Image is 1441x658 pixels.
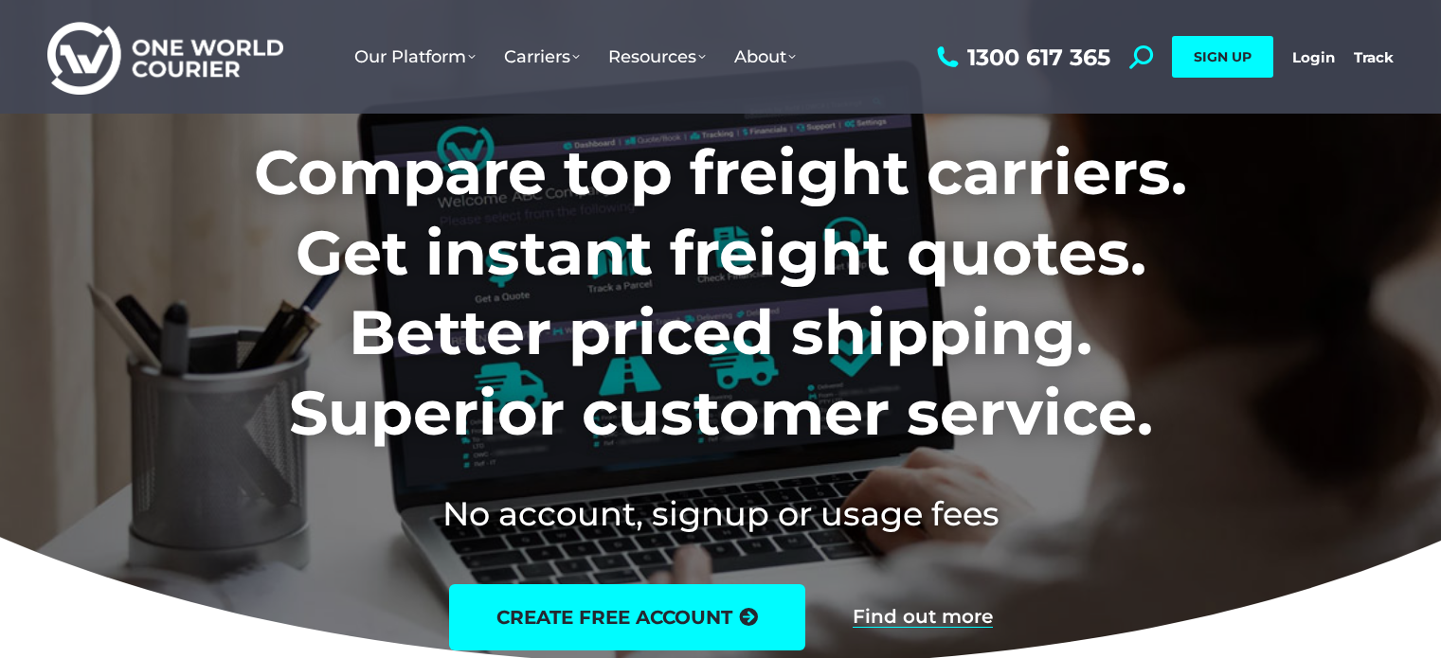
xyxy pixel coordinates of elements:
[129,490,1312,537] h2: No account, signup or usage fees
[129,133,1312,453] h1: Compare top freight carriers. Get instant freight quotes. Better priced shipping. Superior custom...
[594,27,720,86] a: Resources
[853,607,993,628] a: Find out more
[340,27,490,86] a: Our Platform
[932,45,1110,69] a: 1300 617 365
[354,46,476,67] span: Our Platform
[608,46,706,67] span: Resources
[720,27,810,86] a: About
[1194,48,1252,65] span: SIGN UP
[449,584,805,650] a: create free account
[1172,36,1273,78] a: SIGN UP
[1292,48,1335,66] a: Login
[47,19,283,96] img: One World Courier
[1354,48,1394,66] a: Track
[490,27,594,86] a: Carriers
[734,46,796,67] span: About
[504,46,580,67] span: Carriers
